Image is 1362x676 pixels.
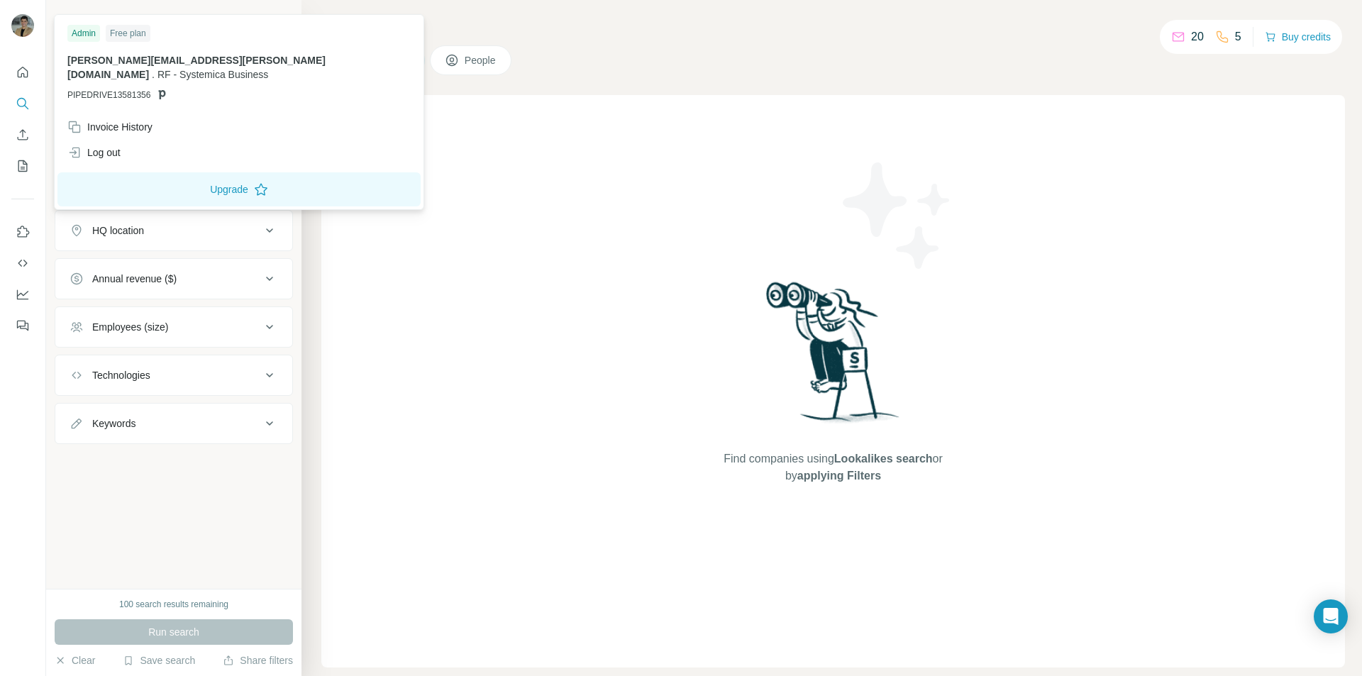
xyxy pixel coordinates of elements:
[55,214,292,248] button: HQ location
[11,250,34,276] button: Use Surfe API
[123,653,195,667] button: Save search
[67,89,150,101] span: PIPEDRIVE13581356
[92,320,168,334] div: Employees (size)
[11,122,34,148] button: Enrich CSV
[67,145,121,160] div: Log out
[11,282,34,307] button: Dashboard
[465,53,497,67] span: People
[92,272,177,286] div: Annual revenue ($)
[11,153,34,179] button: My lists
[152,69,155,80] span: .
[11,14,34,37] img: Avatar
[1265,27,1331,47] button: Buy credits
[55,13,99,26] div: New search
[223,653,293,667] button: Share filters
[57,172,421,206] button: Upgrade
[119,598,228,611] div: 100 search results remaining
[1235,28,1241,45] p: 5
[106,25,150,42] div: Free plan
[760,278,907,436] img: Surfe Illustration - Woman searching with binoculars
[834,152,961,279] img: Surfe Illustration - Stars
[797,470,881,482] span: applying Filters
[67,55,326,80] span: [PERSON_NAME][EMAIL_ADDRESS][PERSON_NAME][DOMAIN_NAME]
[67,25,100,42] div: Admin
[321,17,1345,37] h4: Search
[92,223,144,238] div: HQ location
[11,219,34,245] button: Use Surfe on LinkedIn
[11,313,34,338] button: Feedback
[719,450,946,484] span: Find companies using or by
[55,653,95,667] button: Clear
[92,368,150,382] div: Technologies
[55,262,292,296] button: Annual revenue ($)
[55,358,292,392] button: Technologies
[67,120,153,134] div: Invoice History
[1314,599,1348,633] div: Open Intercom Messenger
[834,453,933,465] span: Lookalikes search
[157,69,268,80] span: RF - Systemica Business
[55,406,292,440] button: Keywords
[92,416,135,431] div: Keywords
[11,60,34,85] button: Quick start
[247,9,301,30] button: Hide
[55,310,292,344] button: Employees (size)
[11,91,34,116] button: Search
[1191,28,1204,45] p: 20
